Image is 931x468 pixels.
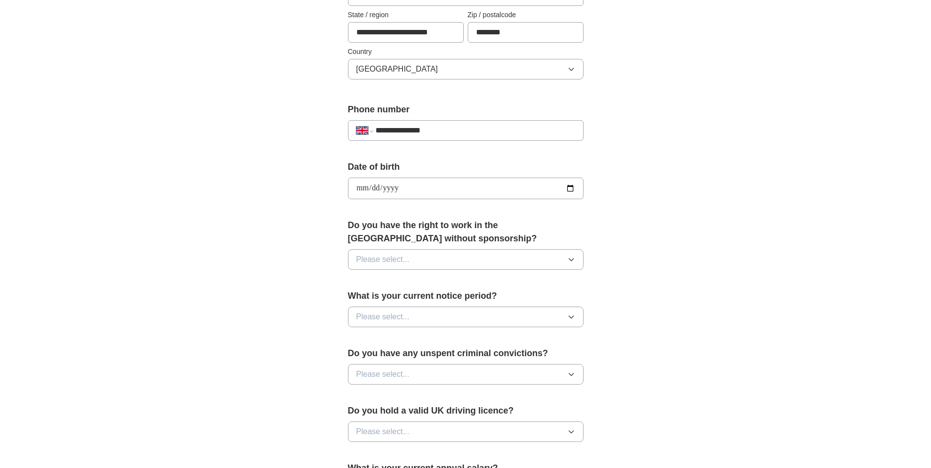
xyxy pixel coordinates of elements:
button: Please select... [348,421,584,442]
label: Zip / postalcode [468,10,584,20]
button: Please select... [348,364,584,385]
label: State / region [348,10,464,20]
label: What is your current notice period? [348,289,584,303]
label: Do you have any unspent criminal convictions? [348,347,584,360]
span: Please select... [356,254,410,265]
span: [GEOGRAPHIC_DATA] [356,63,438,75]
label: Country [348,47,584,57]
label: Do you have the right to work in the [GEOGRAPHIC_DATA] without sponsorship? [348,219,584,245]
label: Date of birth [348,160,584,174]
button: Please select... [348,307,584,327]
label: Phone number [348,103,584,116]
button: [GEOGRAPHIC_DATA] [348,59,584,79]
button: Please select... [348,249,584,270]
label: Do you hold a valid UK driving licence? [348,404,584,417]
span: Please select... [356,311,410,323]
span: Please select... [356,368,410,380]
span: Please select... [356,426,410,438]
